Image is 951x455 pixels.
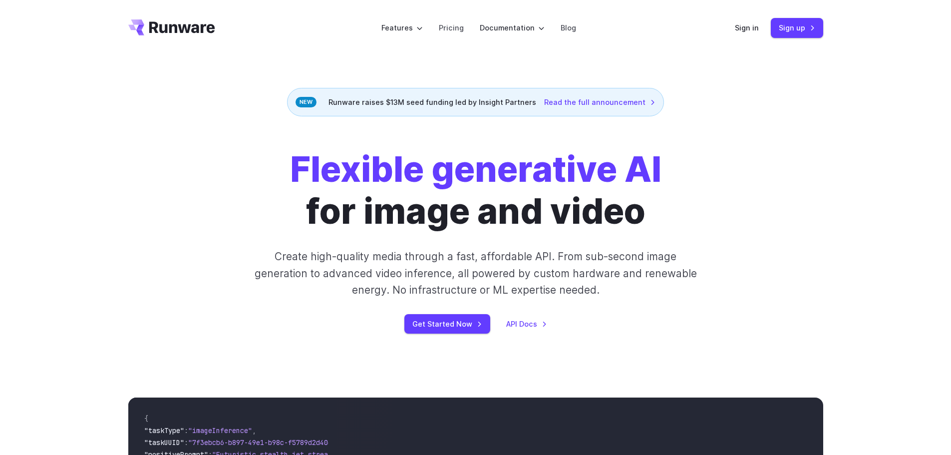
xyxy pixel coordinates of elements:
a: Go to / [128,19,215,35]
a: Sign in [735,22,759,33]
a: Sign up [771,18,823,37]
a: Read the full announcement [544,96,655,108]
span: "taskType" [144,426,184,435]
h1: for image and video [290,148,661,232]
a: API Docs [506,318,547,330]
a: Pricing [439,22,464,33]
label: Documentation [480,22,545,33]
span: "imageInference" [188,426,252,435]
span: : [184,438,188,447]
span: { [144,414,148,423]
span: , [252,426,256,435]
span: : [184,426,188,435]
a: Get Started Now [404,314,490,334]
strong: Flexible generative AI [290,148,661,190]
span: "taskUUID" [144,438,184,447]
a: Blog [561,22,576,33]
p: Create high-quality media through a fast, affordable API. From sub-second image generation to adv... [253,248,698,298]
span: "7f3ebcb6-b897-49e1-b98c-f5789d2d40d7" [188,438,340,447]
div: Runware raises $13M seed funding led by Insight Partners [287,88,664,116]
label: Features [381,22,423,33]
